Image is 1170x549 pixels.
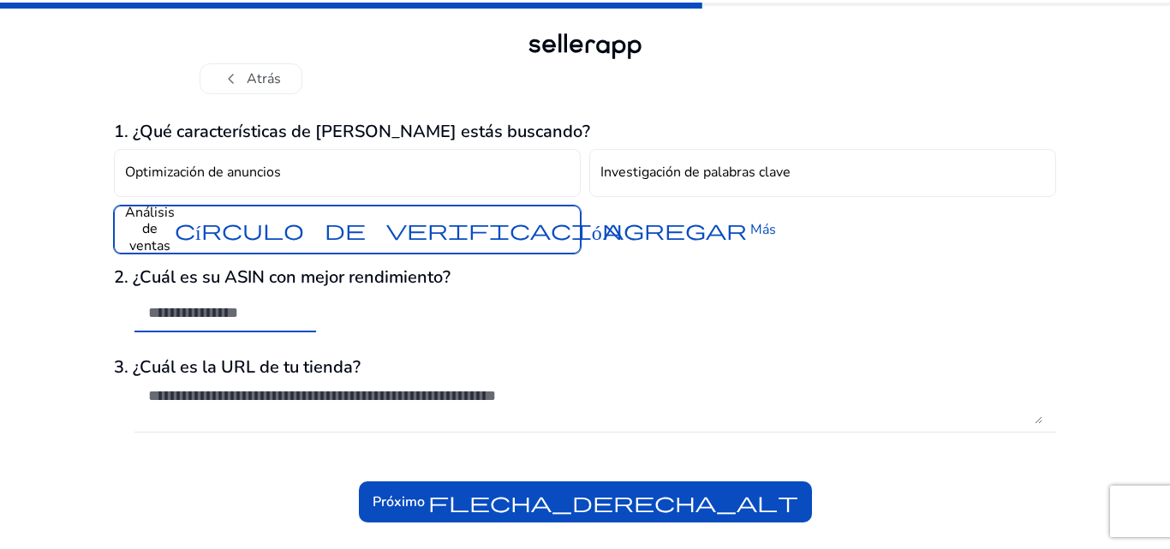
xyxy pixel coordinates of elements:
font: Próximo [373,492,425,511]
font: Investigación de palabras clave [600,163,791,182]
button: chevron_leftAtrás [200,63,302,94]
button: Próximoflecha_derecha_alt [359,481,812,522]
button: Investigación de palabras clave [589,149,1056,197]
font: círculo de verificación [175,218,623,242]
font: flecha_derecha_alt [428,490,798,514]
font: Atrás [247,69,281,88]
font: agregar [603,218,747,242]
font: Más [750,220,776,239]
button: Optimización de anuncios [114,149,581,197]
font: chevron_left [221,67,242,91]
font: 3. ¿Cuál es la URL de tu tienda? [114,355,361,379]
font: 2. ¿Cuál es su ASIN con mejor rendimiento? [114,266,451,289]
font: Análisis de ventas [125,203,175,254]
font: Optimización de anuncios [125,163,281,182]
button: Análisis de ventascírculo de verificación [114,206,581,254]
font: 1. ¿Qué características de [PERSON_NAME] estás buscando? [114,120,590,143]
